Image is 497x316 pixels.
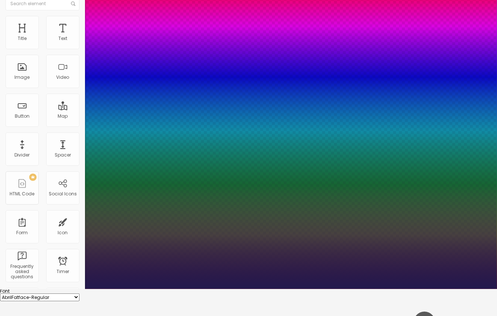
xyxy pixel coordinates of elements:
[18,36,27,41] div: Title
[58,36,67,41] div: Text
[15,152,30,158] div: Divider
[15,75,30,80] div: Image
[55,152,71,158] div: Spacer
[58,114,68,119] div: Map
[57,269,69,274] div: Timer
[7,264,37,280] div: Frequently asked questions
[49,191,77,196] div: Social Icons
[17,230,28,235] div: Form
[15,114,30,119] div: Button
[58,230,68,235] div: Icon
[57,75,69,80] div: Video
[10,191,35,196] div: HTML Code
[71,1,75,6] img: Icone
